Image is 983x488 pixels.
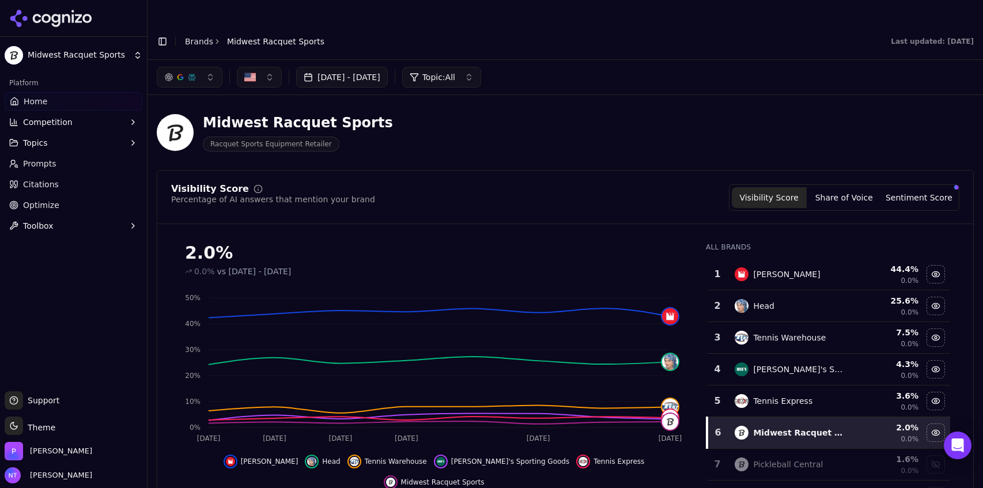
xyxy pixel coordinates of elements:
div: 2 [712,299,723,313]
span: Citations [23,179,59,190]
div: Platform [5,74,142,92]
div: All Brands [706,243,950,252]
img: wilson [226,457,235,466]
tspan: [DATE] [527,434,550,442]
tspan: 10% [185,398,201,406]
a: Home [5,92,142,111]
img: Midwest Racquet Sports [157,114,194,151]
span: Prompts [23,158,56,169]
button: Hide wilson data [224,455,298,468]
img: US [244,71,256,83]
img: Perrill [5,442,23,460]
img: tennis warehouse [350,457,359,466]
tr: 4dick's sporting goods[PERSON_NAME]'s Sporting Goods4.3%0.0%Hide dick's sporting goods data [707,354,950,385]
div: Midwest Racquet Sports [753,427,846,438]
img: wilson [662,308,678,324]
button: [DATE] - [DATE] [296,67,388,88]
div: 5 [712,394,723,408]
button: Visibility Score [732,187,807,208]
div: Last updated: [DATE] [891,37,974,46]
div: Percentage of AI answers that mention your brand [171,194,375,205]
div: [PERSON_NAME]'s Sporting Goods [753,364,846,375]
img: head [735,299,748,313]
button: Hide tennis warehouse data [927,328,945,347]
div: 3.6 % [856,390,918,402]
nav: breadcrumb [185,36,324,47]
span: 0.0% [901,308,919,317]
button: Hide head data [927,297,945,315]
span: Home [24,96,47,107]
button: Sentiment Score [882,187,956,208]
tr: 2headHead25.6%0.0%Hide head data [707,290,950,322]
tspan: 20% [185,372,201,380]
div: Tennis Warehouse [753,332,826,343]
span: Theme [23,423,55,432]
img: head [662,354,678,370]
div: 1 [712,267,723,281]
img: dick's sporting goods [735,362,748,376]
tspan: [DATE] [659,434,682,442]
tr: 1wilson[PERSON_NAME]44.4%0.0%Hide wilson data [707,259,950,290]
div: 2.0% [185,243,683,263]
img: tennis express [735,394,748,408]
div: Midwest Racquet Sports [203,114,393,132]
span: Midwest Racquet Sports [28,50,128,60]
span: Optimize [23,199,59,211]
div: 6 [713,426,723,440]
img: tennis warehouse [735,331,748,345]
img: pickleball central [735,457,748,471]
button: Hide head data [305,455,340,468]
button: Topics [5,134,142,152]
a: Citations [5,175,142,194]
span: Support [23,395,59,406]
span: Midwest Racquet Sports [227,36,324,47]
img: tennis warehouse [662,399,678,415]
span: Tennis Warehouse [365,457,427,466]
div: Visibility Score [171,184,249,194]
button: Share of Voice [807,187,882,208]
span: vs [DATE] - [DATE] [217,266,292,277]
span: Midwest Racquet Sports [401,478,485,487]
span: 0.0% [901,339,919,349]
button: Hide midwest racquet sports data [927,423,945,442]
span: 0.0% [901,434,919,444]
img: dick's sporting goods [436,457,445,466]
tspan: 0% [190,423,201,432]
tspan: [DATE] [395,434,418,442]
a: Prompts [5,154,142,173]
tspan: [DATE] [263,434,286,442]
img: Midwest Racquet Sports [5,46,23,65]
span: Competition [23,116,73,128]
tr: 3tennis warehouseTennis Warehouse7.5%0.0%Hide tennis warehouse data [707,322,950,354]
button: Competition [5,113,142,131]
div: Pickleball Central [753,459,823,470]
button: Hide tennis warehouse data [347,455,427,468]
tr: 5tennis expressTennis Express3.6%0.0%Hide tennis express data [707,385,950,417]
span: [PERSON_NAME] [25,470,92,481]
img: tennis express [662,410,678,426]
span: Topics [23,137,48,149]
a: Optimize [5,196,142,214]
div: 7 [712,457,723,471]
span: Head [322,457,340,466]
button: Toolbox [5,217,142,235]
button: Show pickleball central data [927,455,945,474]
div: 7.5 % [856,327,918,338]
span: 0.0% [901,371,919,380]
tspan: 50% [185,294,201,302]
img: tennis express [579,457,588,466]
tspan: [DATE] [197,434,221,442]
div: 25.6 % [856,295,918,307]
div: 4 [712,362,723,376]
span: 0.0% [901,276,919,285]
img: head [307,457,316,466]
tspan: 40% [185,320,201,328]
span: Perrill [30,446,92,456]
img: midwest racquet sports [662,414,678,430]
button: Hide dick's sporting goods data [927,360,945,379]
span: [PERSON_NAME] [241,457,298,466]
a: Brands [185,37,213,46]
button: Open organization switcher [5,442,92,460]
span: Toolbox [23,220,54,232]
span: 0.0% [194,266,215,277]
